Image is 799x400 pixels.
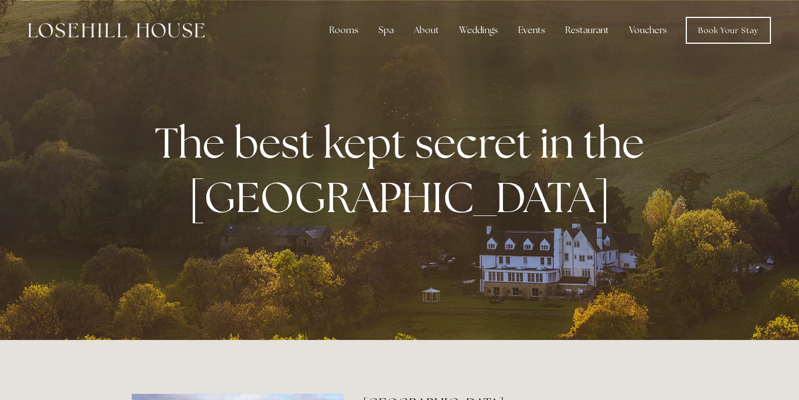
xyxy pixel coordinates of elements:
[405,19,448,42] div: About
[155,115,653,225] strong: The best kept secret in the [GEOGRAPHIC_DATA]
[509,19,554,42] div: Events
[320,19,367,42] div: Rooms
[28,23,205,38] img: Losehill House
[556,19,618,42] div: Restaurant
[686,17,771,44] a: Book Your Stay
[370,19,403,42] div: Spa
[450,19,507,42] div: Weddings
[620,19,676,42] a: Vouchers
